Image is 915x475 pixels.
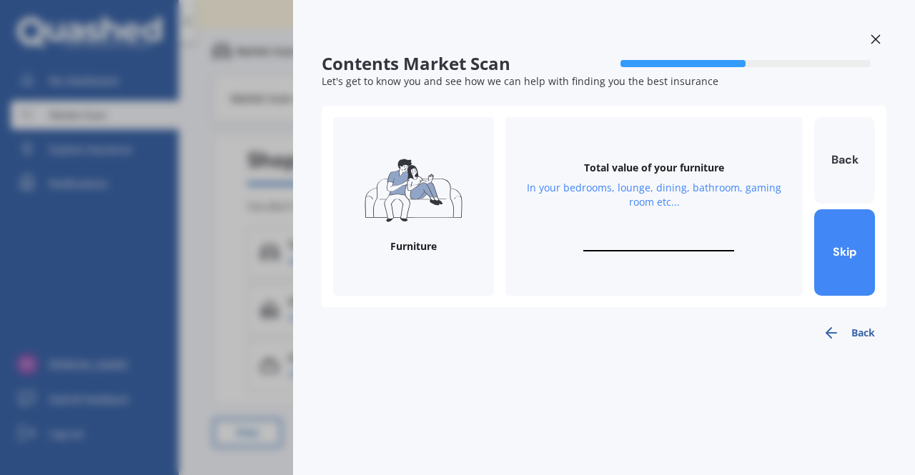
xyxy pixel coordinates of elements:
[390,239,437,254] div: Furniture
[365,159,463,222] img: Furniture
[814,117,875,204] button: Back
[811,319,886,347] button: Back
[322,54,604,74] span: Contents Market Scan
[322,74,718,88] span: Let's get to know you and see how we can help with finding you the best insurance
[584,161,724,175] div: Total value of your furniture
[814,209,875,296] button: Skip
[523,181,786,209] div: In your bedrooms, lounge, dining, bathroom, gaming room etc...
